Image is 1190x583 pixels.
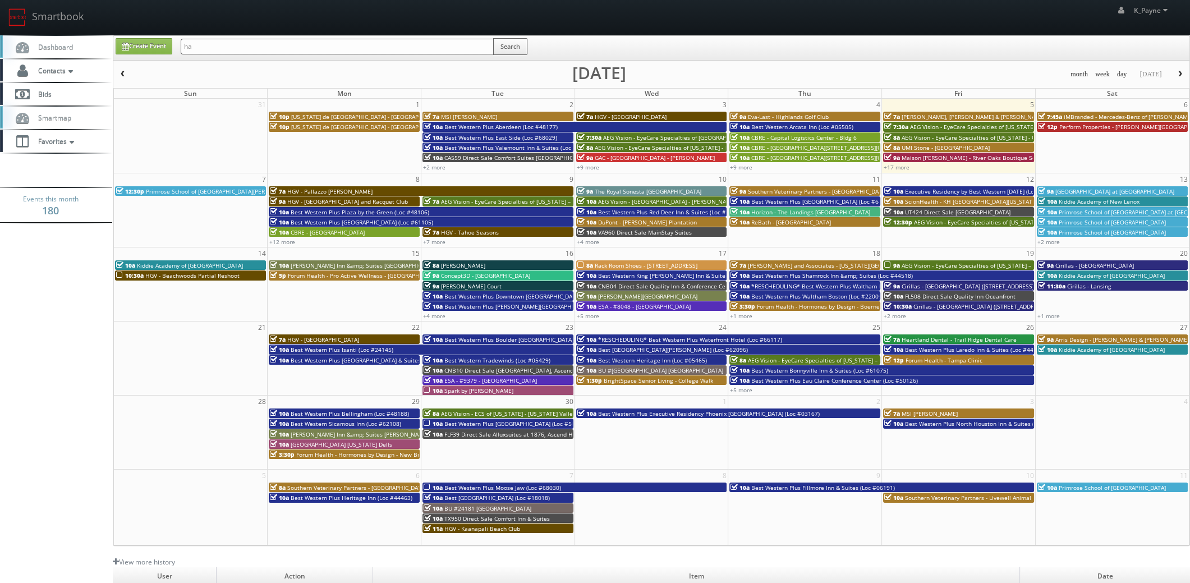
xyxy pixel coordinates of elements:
span: Best Western Plus Plaza by the Green (Loc #48106) [291,208,429,216]
span: 16 [564,247,575,259]
span: 10a [270,440,289,448]
span: 7a [577,113,593,121]
span: Best Western Plus Waltham Boston (Loc #22009) [751,292,884,300]
span: Southern Veterinary Partners - [GEOGRAPHIC_DATA] [287,484,426,492]
span: 10a [1038,198,1057,205]
span: UMI Stone - [GEOGRAPHIC_DATA] [902,144,990,152]
span: 10a [424,366,443,374]
span: MSI [PERSON_NAME] [441,113,497,121]
span: ScionHealth - KH [GEOGRAPHIC_DATA][US_STATE] [905,198,1037,205]
span: 7a [424,113,439,121]
span: Primrose School of [GEOGRAPHIC_DATA] [1059,484,1166,492]
span: 10a [1038,218,1057,226]
span: 8a [884,144,900,152]
span: 10a [730,484,750,492]
span: 10a [424,420,443,428]
span: Thu [798,89,811,98]
span: K_Payne [1134,6,1171,15]
span: 10a [270,494,289,502]
span: 7:30a [577,134,601,141]
span: 10:30a [116,272,144,279]
span: 10a [884,198,903,205]
span: Best Western Arcata Inn (Loc #05505) [751,123,853,131]
span: AEG Vision - EyeCare Specialties of [US_STATE] – [PERSON_NAME] Eye Care [902,261,1102,269]
span: 7a [730,261,746,269]
span: Bids [33,89,52,99]
span: Cirillas - [GEOGRAPHIC_DATA] [1055,261,1134,269]
span: 15 [411,247,421,259]
span: Best Western Plus [GEOGRAPHIC_DATA] (Loc #61105) [291,218,433,226]
span: 8a [884,134,900,141]
span: 10a [424,377,443,384]
span: 10a [1038,346,1057,354]
span: 10a [730,123,750,131]
span: 10a [270,430,289,438]
span: Best Western Heritage Inn (Loc #05465) [598,356,707,364]
span: Cirillas - [GEOGRAPHIC_DATA] ([STREET_ADDRESS]) [913,302,1047,310]
span: Cirillas - Lansing [1067,282,1111,290]
span: AEG Vision - [GEOGRAPHIC_DATA] - [PERSON_NAME][GEOGRAPHIC_DATA] [598,198,791,205]
button: [DATE] [1136,67,1165,81]
span: 10a [730,218,750,226]
span: AEG Vision - EyeCare Specialties of [US_STATE] - In Focus Vision Center [595,144,784,152]
span: Southern Veterinary Partners - [GEOGRAPHIC_DATA][PERSON_NAME] [748,187,931,195]
span: Tue [491,89,504,98]
span: Best Western Plus [GEOGRAPHIC_DATA] (Loc #64008) [751,198,894,205]
span: 9 [568,173,575,185]
span: CBRE - [GEOGRAPHIC_DATA][STREET_ADDRESS][GEOGRAPHIC_DATA] [751,154,931,162]
a: +2 more [1037,238,1060,246]
span: [PERSON_NAME], [PERSON_NAME] & [PERSON_NAME], LLC - [GEOGRAPHIC_DATA] [902,113,1118,121]
span: AEG Vision - EyeCare Specialties of [US_STATE] – EyeCare in [GEOGRAPHIC_DATA] [441,198,658,205]
span: 10a [1038,228,1057,236]
span: GAC - [GEOGRAPHIC_DATA] - [PERSON_NAME] [595,154,715,162]
span: Best Western Plus [GEOGRAPHIC_DATA] & Suites (Loc #61086) [291,356,457,364]
span: 9a [1038,336,1054,343]
span: 10a [424,123,443,131]
span: 10p [270,113,290,121]
strong: 180 [42,204,59,217]
span: 10a [424,430,443,438]
span: 10 [718,173,728,185]
span: [PERSON_NAME] Court [441,282,502,290]
span: CNB10 Direct Sale [GEOGRAPHIC_DATA], Ascend Hotel Collection [444,366,619,374]
span: 20 [1179,247,1189,259]
span: 10a [577,198,596,205]
span: 9a [884,154,900,162]
span: [GEOGRAPHIC_DATA] [US_STATE] Dells [291,440,392,448]
span: Forum Health - Hormones by Design - New Braunfels Clinic [296,451,456,458]
span: 7a [884,410,900,417]
span: 12:30p [884,218,912,226]
span: Sun [184,89,197,98]
span: 10a [424,302,443,310]
span: Best Western Plus East Side (Loc #68029) [444,134,557,141]
span: Best Western Plus Isanti (Loc #24145) [291,346,393,354]
span: 10a [730,134,750,141]
span: 10a [270,208,289,216]
span: Rack Room Shoes - [STREET_ADDRESS] [595,261,697,269]
span: Favorites [33,136,77,146]
span: 10a [730,154,750,162]
span: Mon [337,89,352,98]
span: CBRE - [GEOGRAPHIC_DATA][STREET_ADDRESS][GEOGRAPHIC_DATA] [751,144,931,152]
span: 10a [424,494,443,502]
span: 10a [424,356,443,364]
span: Maison [PERSON_NAME] - River Oaks Boutique Second Shoot [902,154,1066,162]
span: Best Western Plus Downtown [GEOGRAPHIC_DATA] (Loc #48199) [444,292,617,300]
span: 12 [1025,173,1035,185]
a: View more history [113,557,175,567]
span: Southern Veterinary Partners - Livewell Animal Urgent Care of [GEOGRAPHIC_DATA] [905,494,1129,502]
span: Best Western Plus Fillmore Inn & Suites (Loc #06191) [751,484,895,492]
span: Primrose School of [GEOGRAPHIC_DATA] [1059,218,1166,226]
span: 11 [871,173,881,185]
span: 10a [424,134,443,141]
span: 2 [568,99,575,111]
span: HGV - [GEOGRAPHIC_DATA] and Racquet Club [287,198,408,205]
span: The Royal Sonesta [GEOGRAPHIC_DATA] [595,187,701,195]
button: day [1113,67,1131,81]
a: +2 more [423,163,445,171]
span: Best Western Plus [GEOGRAPHIC_DATA] (Loc #50153) [444,420,587,428]
span: 1:30p [577,377,602,384]
span: Sat [1107,89,1118,98]
span: [US_STATE] de [GEOGRAPHIC_DATA] - [GEOGRAPHIC_DATA] [291,123,446,131]
span: FLF39 Direct Sale Alluxsuites at 1876, Ascend Hotel Collection [444,430,612,438]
